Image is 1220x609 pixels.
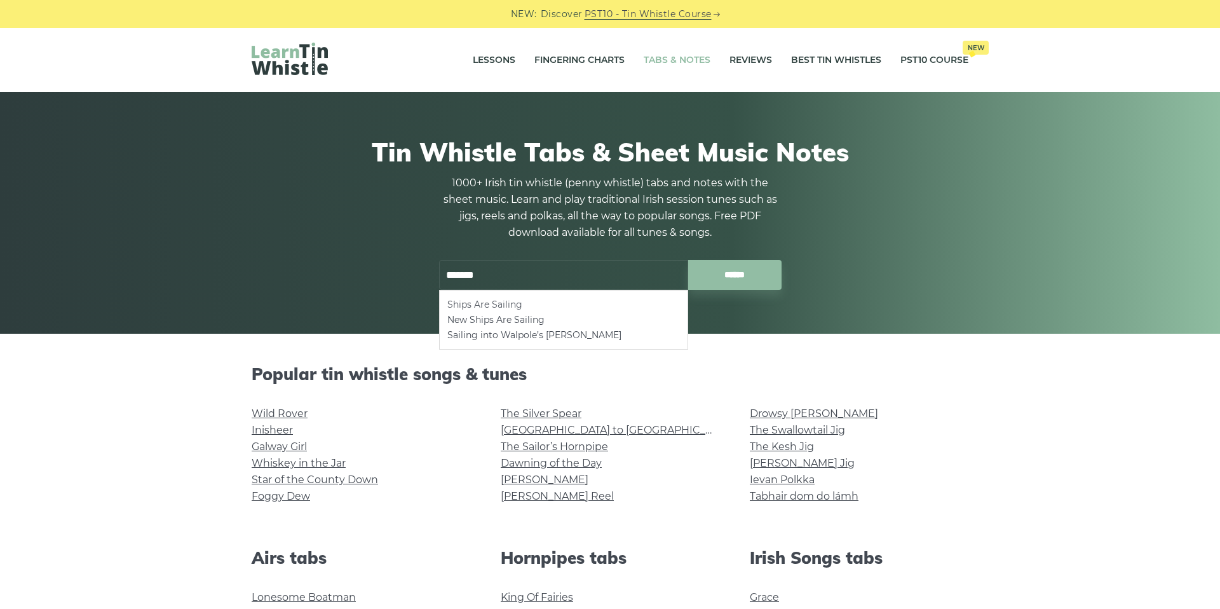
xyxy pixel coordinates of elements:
a: Ievan Polkka [750,474,815,486]
a: Inisheer [252,424,293,436]
a: [PERSON_NAME] [501,474,588,486]
a: Best Tin Whistles [791,44,881,76]
a: The Swallowtail Jig [750,424,845,436]
li: Sailing into Walpole’s [PERSON_NAME] [447,327,680,343]
a: Tabs & Notes [644,44,710,76]
h2: Hornpipes tabs [501,548,719,568]
a: [PERSON_NAME] Jig [750,457,855,469]
a: Star of the County Down [252,474,378,486]
a: Lessons [473,44,515,76]
a: Reviews [729,44,772,76]
a: PST10 CourseNew [900,44,968,76]
a: King Of Fairies [501,591,573,603]
a: Tabhair dom do lámh [750,490,858,502]
a: Fingering Charts [534,44,625,76]
a: Whiskey in the Jar [252,457,346,469]
a: Lonesome Boatman [252,591,356,603]
img: LearnTinWhistle.com [252,43,328,75]
h2: Irish Songs tabs [750,548,968,568]
a: [PERSON_NAME] Reel [501,490,614,502]
a: Dawning of the Day [501,457,602,469]
a: Galway Girl [252,441,307,453]
span: New [963,41,989,55]
a: The Kesh Jig [750,441,814,453]
a: The Silver Spear [501,407,581,420]
h2: Popular tin whistle songs & tunes [252,364,968,384]
a: [GEOGRAPHIC_DATA] to [GEOGRAPHIC_DATA] [501,424,735,436]
a: Drowsy [PERSON_NAME] [750,407,878,420]
p: 1000+ Irish tin whistle (penny whistle) tabs and notes with the sheet music. Learn and play tradi... [438,175,782,241]
a: Wild Rover [252,407,308,420]
a: Foggy Dew [252,490,310,502]
a: Grace [750,591,779,603]
h2: Airs tabs [252,548,470,568]
li: New Ships Are Sailing [447,312,680,327]
li: Ships Are Sailing [447,297,680,312]
h1: Tin Whistle Tabs & Sheet Music Notes [252,137,968,167]
a: The Sailor’s Hornpipe [501,441,608,453]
